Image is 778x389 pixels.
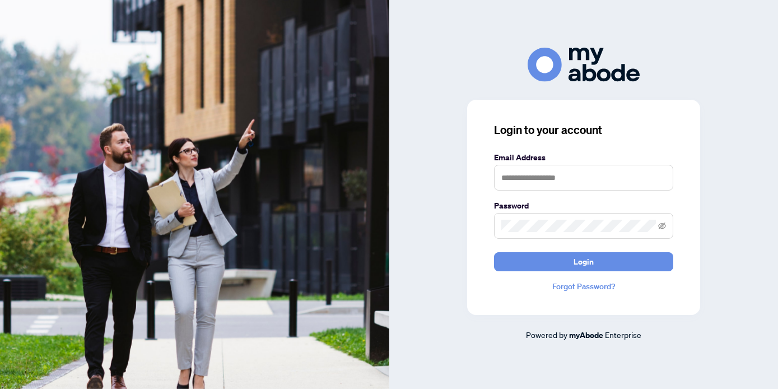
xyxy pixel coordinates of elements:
[494,280,673,293] a: Forgot Password?
[494,151,673,164] label: Email Address
[494,200,673,212] label: Password
[574,253,594,271] span: Login
[494,252,673,271] button: Login
[528,48,640,82] img: ma-logo
[526,330,567,340] span: Powered by
[605,330,641,340] span: Enterprise
[658,222,666,230] span: eye-invisible
[494,122,673,138] h3: Login to your account
[569,329,603,341] a: myAbode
